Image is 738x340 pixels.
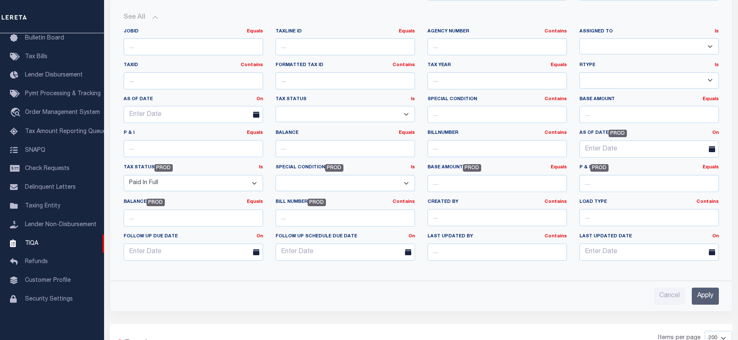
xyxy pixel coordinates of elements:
[579,96,719,103] label: Base amount
[399,131,415,135] a: Equals
[124,72,263,89] input: ...
[544,97,567,101] a: Contains
[124,106,263,123] input: Enter Date
[393,200,415,204] a: Contains
[411,165,415,170] a: Is
[544,200,567,204] a: Contains
[124,164,263,172] label: Tax Status
[241,63,263,67] a: Contains
[715,29,719,34] a: Is
[696,200,719,204] a: Contains
[427,28,567,35] label: Agency Number
[124,140,263,157] input: ...
[276,130,415,137] label: Balance
[654,288,685,305] input: Cancel
[408,234,415,239] a: On
[124,244,263,261] input: Enter Date
[154,164,173,172] span: PROD
[25,278,71,283] span: Customer Profile
[247,200,263,204] a: Equals
[25,129,106,135] span: Tax Amount Reporting Queue
[609,130,627,137] span: PROD
[579,244,719,261] input: Enter Date
[393,63,415,67] a: Contains
[427,233,567,240] label: Last Updated By
[544,234,567,239] a: Contains
[256,97,263,101] a: On
[427,209,567,226] input: ...
[269,233,421,240] label: Follow Up Schedule Due Date
[325,164,344,172] span: PROD
[703,165,719,170] a: Equals
[463,164,482,172] span: PROD
[399,29,415,34] a: Equals
[124,28,263,35] label: JobID
[25,203,60,209] span: Taxing Entity
[247,131,263,135] a: Equals
[256,234,263,239] a: On
[427,106,567,123] input: ...
[25,296,73,302] span: Security Settings
[25,110,100,116] span: Order Management System
[544,29,567,34] a: Contains
[25,72,83,78] span: Lender Disbursement
[117,96,269,103] label: As Of Date
[427,244,567,261] input: ...
[427,164,567,172] label: Base Amount
[427,175,567,192] input: ...
[579,62,719,69] label: RType
[411,97,415,101] a: Is
[276,62,415,69] label: Formatted Tax ID
[427,62,567,69] label: Tax Year
[25,147,45,153] span: SNAPQ
[124,209,263,227] input: ...
[25,54,47,60] span: Tax Bills
[117,233,269,240] label: Follow Up Due Date
[25,166,70,172] span: Check Requests
[276,244,415,261] input: Enter Date
[427,199,567,206] label: Created By
[276,72,415,89] input: ...
[276,164,415,172] label: Special Condition
[124,14,719,22] button: See All
[573,130,725,137] label: As Of Date
[715,63,719,67] a: Is
[573,233,725,240] label: Last Updated Date
[25,222,97,228] span: Lender Non-Disbursement
[579,164,719,172] label: P & I
[247,29,263,34] a: Equals
[147,199,165,206] span: PROD
[25,240,38,246] span: TIQA
[427,72,567,89] input: ...
[712,234,719,239] a: On
[276,209,415,227] input: ...
[10,108,23,118] i: travel_explore
[544,131,567,135] a: Contains
[276,38,415,55] input: ...
[124,62,263,69] label: TaxID
[712,131,719,135] a: On
[427,130,567,137] label: BillNumber
[579,140,719,158] input: Enter Date
[276,96,415,103] label: Tax Status
[579,175,719,192] input: ...
[579,28,719,35] label: Assigned To
[124,199,263,206] label: Balance
[308,199,326,206] span: PROD
[551,63,567,67] a: Equals
[692,288,719,305] input: Apply
[579,209,719,226] input: ...
[276,28,415,35] label: TaxLine ID
[427,96,567,103] label: Special Condition
[427,38,567,55] input: ...
[124,38,263,55] input: ...
[579,106,719,123] input: ...
[579,199,719,206] label: Load Type
[590,164,609,172] span: PROD
[25,35,64,41] span: Bulletin Board
[25,185,76,190] span: Delinquent Letters
[551,165,567,170] a: Equals
[703,97,719,101] a: Equals
[25,91,101,97] span: Pymt Processing & Tracking
[276,140,415,157] input: ...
